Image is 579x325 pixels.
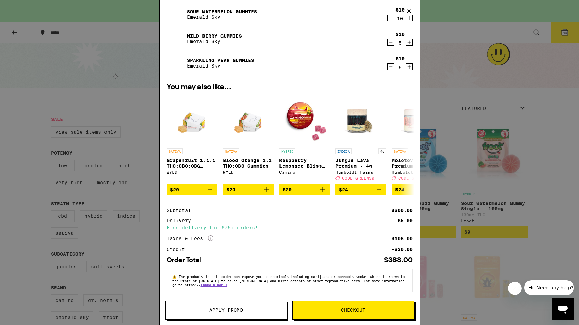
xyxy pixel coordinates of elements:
[167,257,206,263] div: Order Total
[165,301,287,320] button: Apply Promo
[395,56,405,61] div: $10
[167,247,190,252] div: Credit
[392,158,443,169] p: Molotov Cocktail Premium - 4g
[395,7,405,13] div: $10
[167,218,196,223] div: Delivery
[342,176,374,180] span: CODE GREEN30
[170,187,179,192] span: $20
[223,158,274,169] p: Blood Orange 1:1 THC:CBC Gummies
[187,14,257,20] p: Emerald Sky
[341,308,365,312] span: Checkout
[391,236,413,241] div: $108.00
[167,29,186,48] img: Wild Berry Gummies
[279,170,330,174] div: Camino
[395,187,404,192] span: $24
[230,94,266,145] img: WYLD - Blood Orange 1:1 THC:CBC Gummies
[335,184,386,195] button: Add to bag
[167,208,196,213] div: Subtotal
[335,94,386,145] img: Humboldt Farms - Jungle Lava Premium - 4g
[209,308,243,312] span: Apply Promo
[335,94,386,184] a: Open page for Jungle Lava Premium - 4g from Humboldt Farms
[172,274,405,287] span: The products in this order can expose you to chemicals including marijuana or cannabis smoke, whi...
[406,39,413,46] button: Increment
[187,63,254,69] p: Emerald Sky
[226,187,235,192] span: $20
[187,58,254,63] a: Sparkling Pear Gummies
[167,184,217,195] button: Add to bag
[398,218,413,223] div: $5.00
[292,301,414,320] button: Checkout
[187,39,242,44] p: Emerald Sky
[395,65,405,70] div: 5
[167,94,217,184] a: Open page for Grapefruit 1:1:1 THC:CBC:CBG Gummies from WYLD
[335,158,386,169] p: Jungle Lava Premium - 4g
[387,15,394,21] button: Decrement
[167,225,413,230] div: Free delivery for $75+ orders!
[392,94,443,184] a: Open page for Molotov Cocktail Premium - 4g from Humboldt Farms
[398,176,431,180] span: CODE GREEN30
[187,33,242,39] a: Wild Berry Gummies
[335,170,386,174] div: Humboldt Farms
[167,84,413,91] h2: You may also like...
[279,148,295,154] p: HYBRID
[391,208,413,213] div: $300.00
[279,94,330,145] img: Camino - Raspberry Lemonade Bliss Sour Gummies
[395,32,405,37] div: $10
[167,158,217,169] p: Grapefruit 1:1:1 THC:CBC:CBG Gummies
[391,247,413,252] div: -$20.00
[395,40,405,46] div: 5
[223,94,274,184] a: Open page for Blood Orange 1:1 THC:CBC Gummies from WYLD
[167,170,217,174] div: WYLD
[387,63,394,70] button: Decrement
[392,184,443,195] button: Add to bag
[172,274,179,279] span: ⚠️
[201,283,227,287] a: [DOMAIN_NAME]
[392,170,443,174] div: Humboldt Farms
[508,282,522,295] iframe: Close message
[378,148,386,154] p: 4g
[223,170,274,174] div: WYLD
[167,54,186,73] img: Sparkling Pear Gummies
[392,94,443,145] img: Humboldt Farms - Molotov Cocktail Premium - 4g
[283,187,292,192] span: $20
[524,280,574,295] iframe: Message from company
[279,94,330,184] a: Open page for Raspberry Lemonade Bliss Sour Gummies from Camino
[174,94,210,145] img: WYLD - Grapefruit 1:1:1 THC:CBC:CBG Gummies
[392,148,408,154] p: SATIVA
[552,298,574,320] iframe: Button to launch messaging window
[223,148,239,154] p: SATIVA
[406,63,413,70] button: Increment
[167,5,186,24] img: Sour Watermelon Gummies
[279,158,330,169] p: Raspberry Lemonade Bliss Sour Gummies
[335,148,352,154] p: INDICA
[339,187,348,192] span: $24
[223,184,274,195] button: Add to bag
[395,16,405,21] div: 10
[384,257,413,263] div: $388.00
[167,235,213,242] div: Taxes & Fees
[279,184,330,195] button: Add to bag
[187,9,257,14] a: Sour Watermelon Gummies
[387,39,394,46] button: Decrement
